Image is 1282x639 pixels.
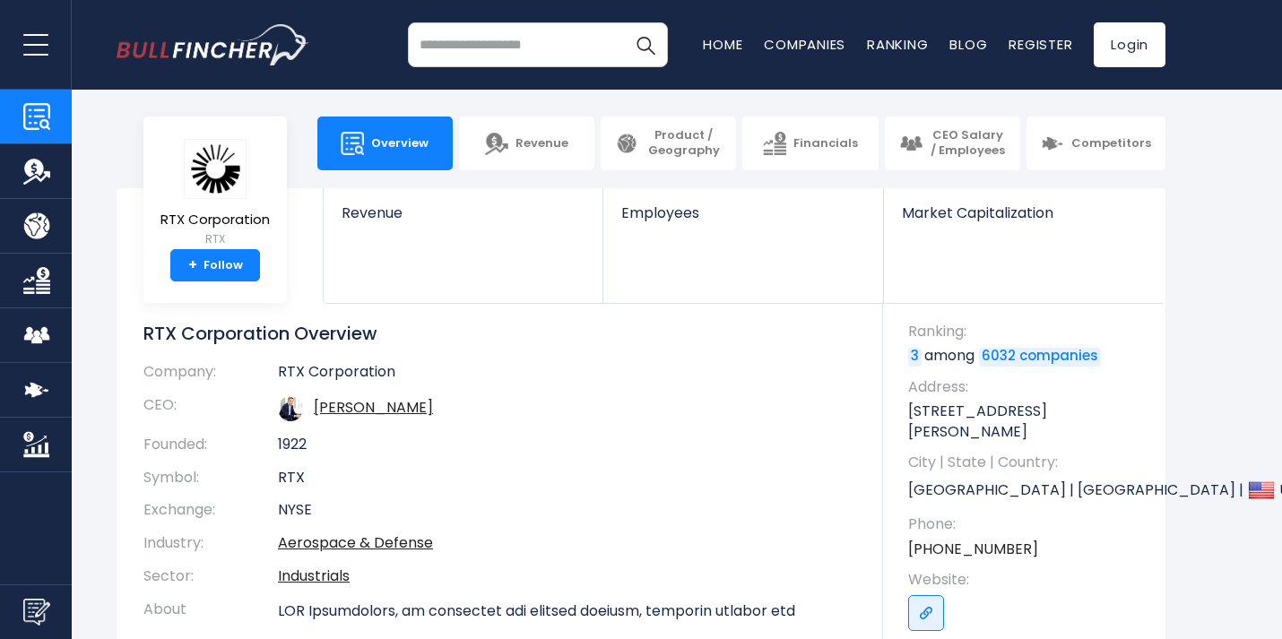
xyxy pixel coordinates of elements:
a: RTX Corporation RTX [160,138,271,250]
span: Revenue [342,204,585,221]
span: Employees [621,204,864,221]
p: [GEOGRAPHIC_DATA] | [GEOGRAPHIC_DATA] | US [908,477,1148,504]
th: Symbol: [143,462,278,495]
span: RTX Corporation [160,212,270,228]
a: [PHONE_NUMBER] [908,540,1038,559]
strong: + [188,257,197,273]
span: Overview [371,136,429,151]
a: Overview [317,117,453,170]
a: Register [1009,35,1072,54]
th: Industry: [143,527,278,560]
a: CEO Salary / Employees [885,117,1020,170]
a: Ranking [867,35,928,54]
p: [STREET_ADDRESS][PERSON_NAME] [908,402,1148,442]
span: Phone: [908,514,1148,534]
td: 1922 [278,428,856,462]
span: Financials [793,136,858,151]
td: RTX [278,462,856,495]
th: Founded: [143,428,278,462]
small: RTX [160,231,270,247]
a: Go to link [908,595,944,631]
a: Financials [742,117,878,170]
a: 3 [908,348,922,366]
span: Product / Geography [645,128,722,159]
a: Market Capitalization [884,188,1164,252]
a: Home [703,35,742,54]
a: Aerospace & Defense [278,532,433,553]
a: Industrials [278,566,350,586]
a: ceo [314,397,433,418]
span: Revenue [515,136,568,151]
td: NYSE [278,494,856,527]
h1: RTX Corporation Overview [143,322,856,345]
p: among [908,346,1148,366]
a: Revenue [324,188,602,252]
a: Revenue [459,117,594,170]
td: RTX Corporation [278,363,856,389]
img: bullfincher logo [117,24,309,65]
a: Blog [949,35,987,54]
a: Go to homepage [117,24,309,65]
span: Competitors [1071,136,1151,151]
a: Login [1094,22,1165,67]
th: CEO: [143,389,278,428]
a: Employees [603,188,882,252]
span: Market Capitalization [902,204,1146,221]
a: Product / Geography [601,117,736,170]
a: +Follow [170,249,260,281]
a: Competitors [1026,117,1165,170]
th: Exchange: [143,494,278,527]
span: CEO Salary / Employees [930,128,1006,159]
span: Website: [908,570,1148,590]
a: Companies [764,35,845,54]
button: Search [623,22,668,67]
span: Address: [908,377,1148,397]
th: Company: [143,363,278,389]
span: City | State | Country: [908,453,1148,472]
img: christopher-calio.jpg [278,396,303,421]
span: Ranking: [908,322,1148,341]
a: 6032 companies [979,348,1101,366]
th: Sector: [143,560,278,593]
